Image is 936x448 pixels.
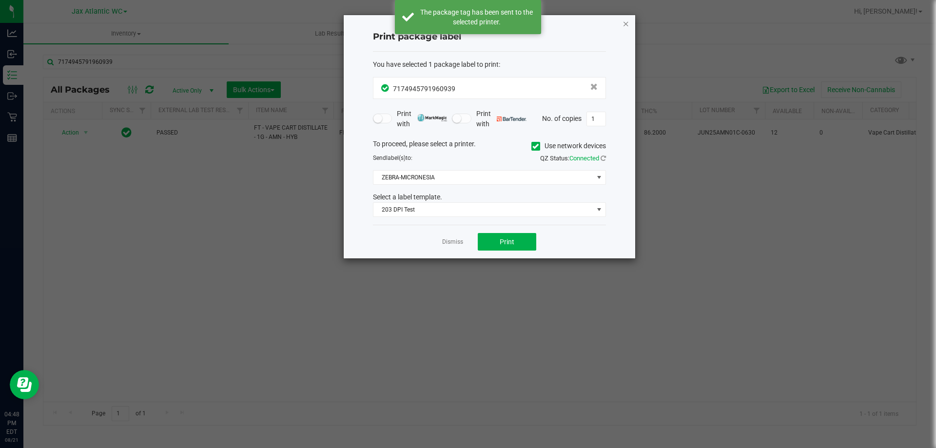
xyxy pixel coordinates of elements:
img: bartender.png [497,117,526,121]
iframe: Resource center [10,370,39,399]
button: Print [478,233,536,251]
span: Send to: [373,155,412,161]
span: Connected [569,155,599,162]
span: ZEBRA-MICRONESIA [373,171,593,184]
div: The package tag has been sent to the selected printer. [419,7,534,27]
div: : [373,59,606,70]
span: Print [500,238,514,246]
span: 203 DPI Test [373,203,593,216]
span: No. of copies [542,114,582,122]
h4: Print package label [373,31,606,43]
span: QZ Status: [540,155,606,162]
div: Select a label template. [366,192,613,202]
label: Use network devices [531,141,606,151]
div: To proceed, please select a printer. [366,139,613,154]
span: 7174945791960939 [393,85,455,93]
span: In Sync [381,83,390,93]
img: mark_magic_cybra.png [417,114,447,121]
span: You have selected 1 package label to print [373,60,499,68]
span: Print with [476,109,526,129]
span: Print with [397,109,447,129]
span: label(s) [386,155,406,161]
a: Dismiss [442,238,463,246]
